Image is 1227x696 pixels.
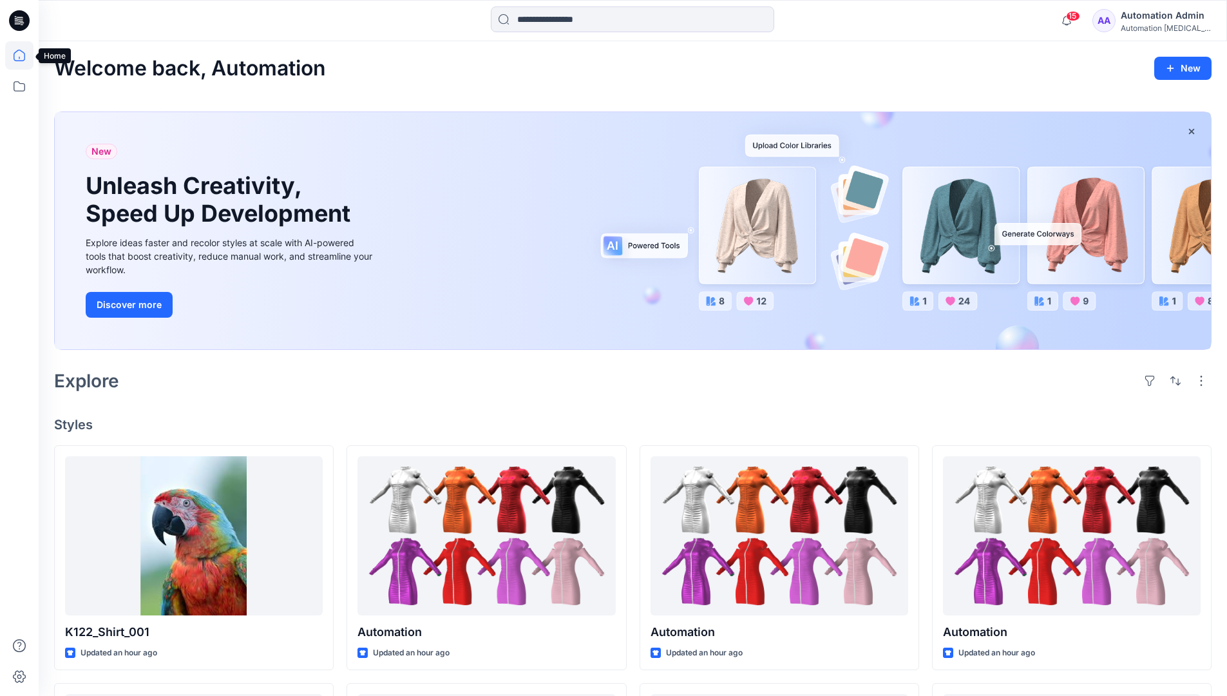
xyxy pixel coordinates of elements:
a: Automation [651,456,908,615]
p: Automation [357,623,615,641]
button: New [1154,57,1212,80]
a: Discover more [86,292,376,318]
p: Updated an hour ago [81,646,157,660]
a: Automation [357,456,615,615]
div: AA [1092,9,1116,32]
a: Automation [943,456,1201,615]
p: Updated an hour ago [666,646,743,660]
h2: Welcome back, Automation [54,57,326,81]
span: New [91,144,111,159]
h1: Unleash Creativity, Speed Up Development [86,172,356,227]
p: Automation [651,623,908,641]
p: K122_Shirt_001 [65,623,323,641]
div: Automation [MEDICAL_DATA]... [1121,23,1211,33]
span: 15 [1066,11,1080,21]
button: Discover more [86,292,173,318]
p: Automation [943,623,1201,641]
h2: Explore [54,371,119,391]
a: K122_Shirt_001 [65,456,323,615]
p: Updated an hour ago [958,646,1035,660]
div: Explore ideas faster and recolor styles at scale with AI-powered tools that boost creativity, red... [86,236,376,276]
h4: Styles [54,417,1212,432]
p: Updated an hour ago [373,646,450,660]
div: Automation Admin [1121,8,1211,23]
